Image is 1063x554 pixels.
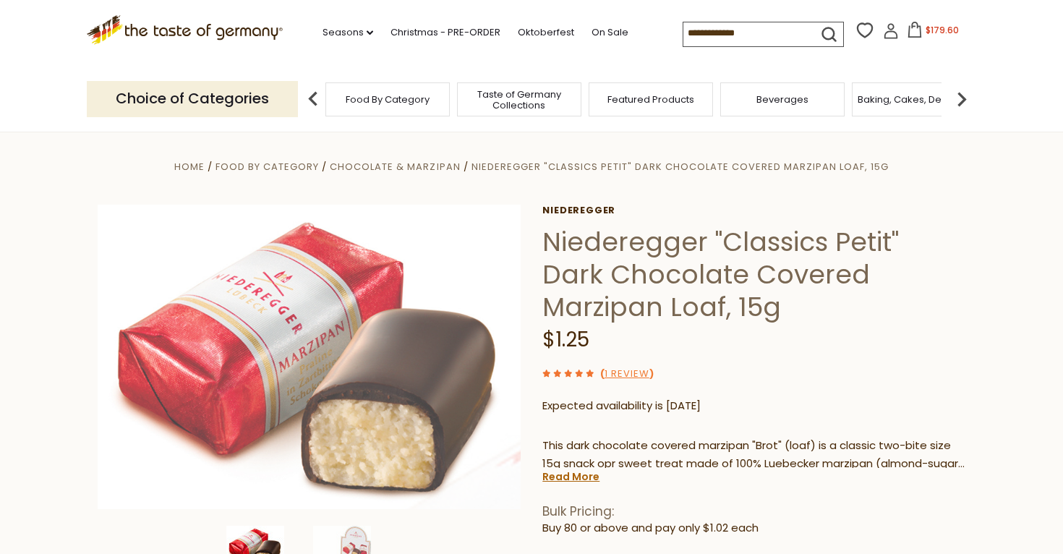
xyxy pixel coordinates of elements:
a: Oktoberfest [518,25,574,41]
p: This dark chocolate covered marzipan "Brot" (loaf) is a classic two-bite size 15g snack opr sweet... [542,437,965,473]
a: Seasons [323,25,373,41]
a: Taste of Germany Collections [461,89,577,111]
a: Christmas - PRE-ORDER [390,25,500,41]
img: Niederegger "Classics Petit" Dark Chocolate Covered Marzipan Loaf, 15g [98,205,521,509]
img: previous arrow [299,85,328,114]
a: On Sale [592,25,628,41]
img: next arrow [947,85,976,114]
span: ( ) [600,367,654,380]
li: Buy 80 or above and pay only $1.02 each [542,519,965,537]
a: Food By Category [346,94,430,105]
a: Read More [542,469,599,484]
p: Expected availability is [DATE] [542,397,965,415]
a: Niederegger [542,205,965,216]
a: Baking, Cakes, Desserts [858,94,970,105]
a: Niederegger "Classics Petit" Dark Chocolate Covered Marzipan Loaf, 15g [471,160,889,174]
a: 1 Review [605,367,649,382]
span: $179.60 [926,24,959,36]
h1: Bulk Pricing: [542,504,965,519]
a: Home [174,160,205,174]
h1: Niederegger "Classics Petit" Dark Chocolate Covered Marzipan Loaf, 15g [542,226,965,323]
a: Food By Category [215,160,319,174]
span: $1.25 [542,325,589,354]
p: Choice of Categories [87,81,298,116]
a: Chocolate & Marzipan [330,160,460,174]
button: $179.60 [902,22,963,43]
a: Featured Products [607,94,694,105]
a: Beverages [756,94,808,105]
